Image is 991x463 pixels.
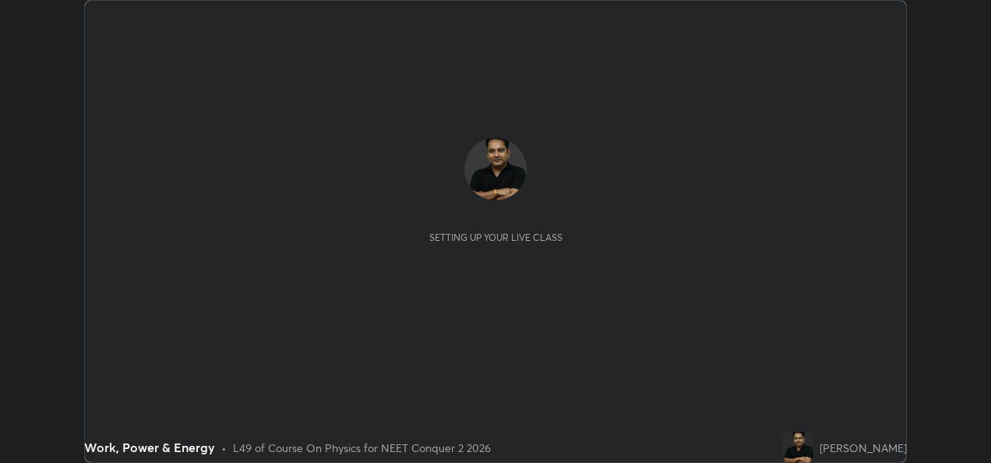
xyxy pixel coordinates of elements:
div: Work, Power & Energy [84,438,215,457]
img: 866aaf4fe3684a94a3c50856bc9fb742.png [782,432,813,463]
div: • [221,440,227,456]
div: [PERSON_NAME] [820,440,907,456]
div: L49 of Course On Physics for NEET Conquer 2 2026 [233,440,491,456]
img: 866aaf4fe3684a94a3c50856bc9fb742.png [464,138,527,200]
div: Setting up your live class [429,231,563,243]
